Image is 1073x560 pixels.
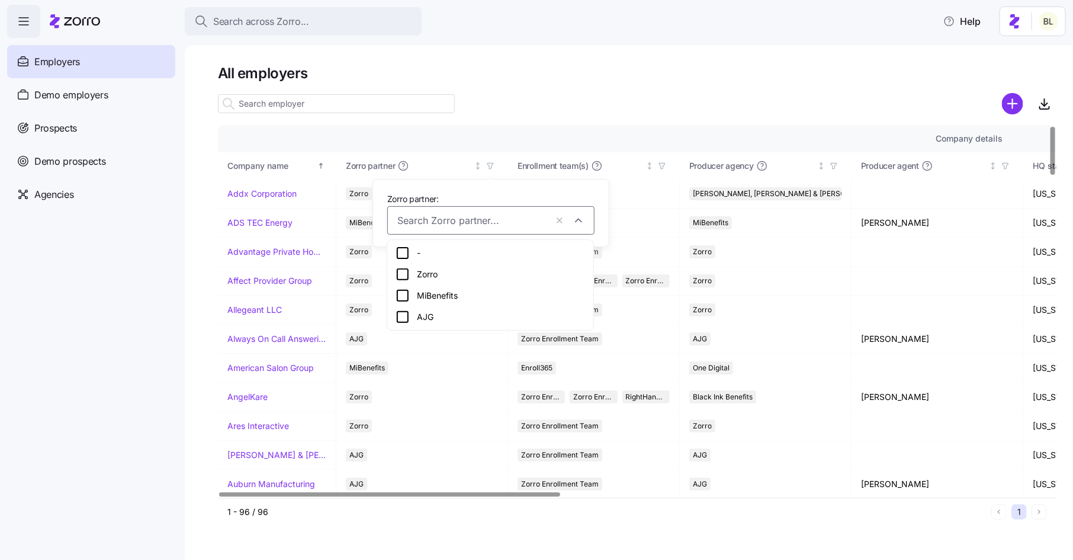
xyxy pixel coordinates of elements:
[387,193,439,205] span: Zorro partner:
[1032,504,1047,520] button: Next page
[7,78,175,111] a: Demo employers
[521,391,561,404] span: Zorro Enrollment Team
[227,449,326,461] a: [PERSON_NAME] & [PERSON_NAME]'s
[508,152,680,180] th: Enrollment team(s)Not sorted
[396,310,585,324] div: AJG
[396,267,585,281] div: Zorro
[7,111,175,145] a: Prospects
[227,506,987,518] div: 1 - 96 / 96
[227,478,315,490] a: Auburn Manufacturing
[336,152,508,180] th: Zorro partnerNot sorted
[573,391,613,404] span: Zorro Enrollment Experts
[645,162,654,170] div: Not sorted
[227,246,326,258] a: Advantage Private Home Care
[218,94,455,113] input: Search employer
[693,332,707,345] span: AJG
[227,333,326,345] a: Always On Call Answering Service
[218,152,336,180] th: Company nameSorted ascending
[934,9,990,33] button: Help
[34,187,73,202] span: Agencies
[349,332,364,345] span: AJG
[680,152,852,180] th: Producer agencyNot sorted
[693,187,877,200] span: [PERSON_NAME], [PERSON_NAME] & [PERSON_NAME]
[227,362,314,374] a: American Salon Group
[34,154,106,169] span: Demo prospects
[991,504,1007,520] button: Previous page
[693,449,707,462] span: AJG
[474,162,482,170] div: Not sorted
[693,216,728,229] span: MiBenefits
[227,275,312,287] a: Affect Provider Group
[852,325,1023,354] td: [PERSON_NAME]
[1039,12,1058,31] img: 2fabda6663eee7a9d0b710c60bc473af
[349,420,368,433] span: Zorro
[521,361,552,375] span: Enroll365
[34,55,80,69] span: Employers
[349,361,385,375] span: MiBenefits
[693,361,730,375] span: One Digital
[943,14,981,28] span: Help
[861,160,919,172] span: Producer agent
[317,162,325,170] div: Sorted ascending
[227,217,293,229] a: ADS TEC Energy
[349,391,368,404] span: Zorro
[852,152,1023,180] th: Producer agentNot sorted
[626,391,666,404] span: RightHandMan Financial
[852,383,1023,412] td: [PERSON_NAME]
[852,209,1023,238] td: [PERSON_NAME]
[34,121,77,136] span: Prospects
[349,303,368,316] span: Zorro
[34,88,108,103] span: Demo employers
[521,478,599,491] span: Zorro Enrollment Team
[227,391,268,403] a: AngelKare
[1002,93,1023,114] svg: add icon
[989,162,997,170] div: Not sorted
[349,274,368,287] span: Zorro
[693,245,712,258] span: Zorro
[693,303,712,316] span: Zorro
[521,449,599,462] span: Zorro Enrollment Team
[693,274,712,287] span: Zorro
[817,162,825,170] div: Not sorted
[346,160,395,172] span: Zorro partner
[185,7,422,36] button: Search across Zorro...
[689,160,754,172] span: Producer agency
[213,14,309,29] span: Search across Zorro...
[852,470,1023,499] td: [PERSON_NAME]
[7,178,175,211] a: Agencies
[218,64,1056,82] h1: All employers
[349,478,364,491] span: AJG
[7,45,175,78] a: Employers
[396,246,585,260] div: -
[349,449,364,462] span: AJG
[227,159,315,172] div: Company name
[227,188,297,200] a: Addx Corporation
[693,391,753,404] span: Black Ink Benefits
[1011,504,1027,520] button: 1
[349,216,385,229] span: MiBenefits
[626,274,666,287] span: Zorro Enrollment Experts
[518,160,589,172] span: Enrollment team(s)
[693,478,707,491] span: AJG
[398,213,547,228] input: Search Zorro partner...
[7,145,175,178] a: Demo prospects
[227,304,282,316] a: Allegeant LLC
[349,245,368,258] span: Zorro
[396,289,585,303] div: MiBenefits
[349,187,368,200] span: Zorro
[521,420,599,433] span: Zorro Enrollment Team
[227,420,289,432] a: Ares Interactive
[521,332,599,345] span: Zorro Enrollment Team
[693,420,712,433] span: Zorro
